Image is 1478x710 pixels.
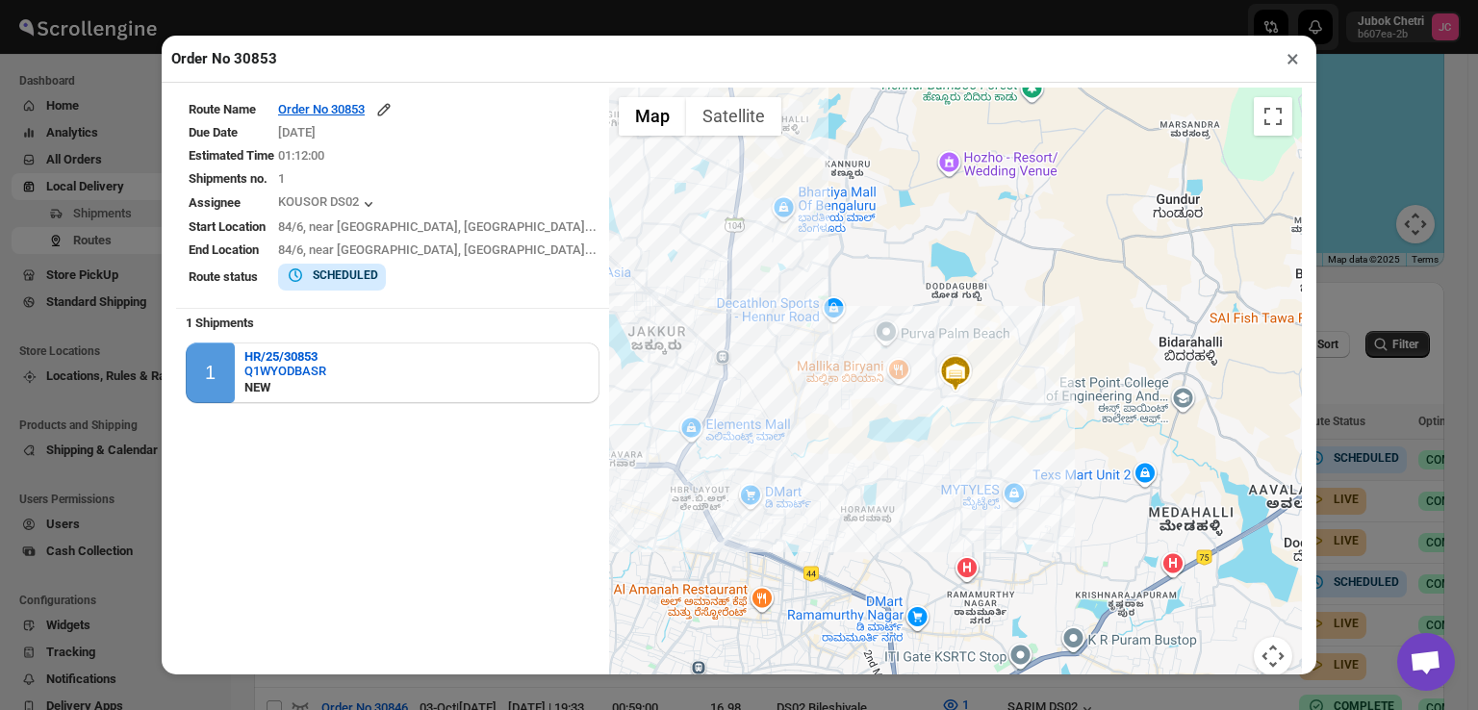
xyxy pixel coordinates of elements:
[278,171,285,186] span: 1
[619,97,686,136] button: Show street map
[244,364,326,378] button: Q1WYODBASR
[614,673,677,698] a: Open this area in Google Maps (opens a new window)
[1279,45,1307,72] button: ×
[313,268,378,282] b: SCHEDULED
[278,100,394,119] button: Order No 30853
[686,97,781,136] button: Show satellite imagery
[617,674,840,694] label: Assignee can be tracked for LIVE routes
[189,125,238,139] span: Due Date
[286,266,378,285] button: SCHEDULED
[278,125,316,139] span: [DATE]
[189,269,258,284] span: Route status
[244,349,326,364] button: HR/25/30853
[278,148,324,163] span: 01:12:00
[278,217,597,237] div: 84/6, near [GEOGRAPHIC_DATA], [GEOGRAPHIC_DATA]...
[278,194,378,214] button: KOUSOR DS02
[189,242,259,257] span: End Location
[1254,637,1292,675] button: Map camera controls
[189,171,268,186] span: Shipments no.
[1254,97,1292,136] button: Toggle fullscreen view
[244,349,318,364] b: HR/25/30853
[189,148,274,163] span: Estimated Time
[614,673,677,698] img: Google
[278,241,597,260] div: 84/6, near [GEOGRAPHIC_DATA], [GEOGRAPHIC_DATA]...
[205,362,216,384] div: 1
[189,102,256,116] span: Route Name
[176,306,264,340] b: 1 Shipments
[171,49,277,68] h2: Order No 30853
[189,219,266,234] span: Start Location
[244,378,326,397] div: NEW
[1397,633,1455,691] div: Open chat
[189,195,241,210] span: Assignee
